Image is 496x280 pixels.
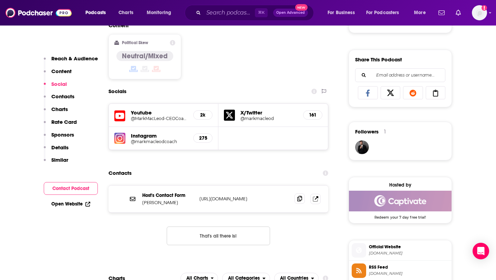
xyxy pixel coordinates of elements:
[142,192,194,198] p: Host's Contact Form
[349,182,452,188] div: Hosted by
[409,7,434,18] button: open menu
[362,7,409,18] button: open menu
[295,4,308,11] span: New
[44,157,68,169] button: Similar
[51,131,74,138] p: Sponsors
[44,68,72,81] button: Content
[381,86,401,99] a: Share on X/Twitter
[369,251,449,256] span: markmacleod.me
[44,144,69,157] button: Details
[51,201,90,207] a: Open Website
[142,7,180,18] button: open menu
[323,7,363,18] button: open menu
[6,6,72,19] img: Podchaser - Follow, Share and Rate Podcasts
[273,9,308,17] button: Open AdvancedNew
[44,182,98,195] button: Contact Podcast
[352,263,449,278] a: RSS Feed[DOMAIN_NAME]
[167,227,270,245] button: Nothing here.
[199,112,207,118] h5: 2k
[276,11,305,14] span: Open Advanced
[426,86,446,99] a: Copy Link
[114,7,137,18] a: Charts
[51,157,68,163] p: Similar
[328,8,355,18] span: For Business
[131,116,188,121] a: @MarkMacLeod-CEOCoach
[44,55,98,68] button: Reach & Audience
[482,5,487,11] svg: Add a profile image
[240,109,298,116] h5: X/Twitter
[44,119,77,131] button: Rate Card
[51,144,69,151] p: Details
[44,81,67,93] button: Social
[108,85,126,98] h2: Socials
[309,112,317,118] h5: 161
[51,119,77,125] p: Rate Card
[355,140,369,154] img: JohirMia
[147,8,171,18] span: Monitoring
[355,128,379,135] span: Followers
[255,8,268,17] span: ⌘ K
[51,55,98,62] p: Reach & Audience
[355,68,445,82] div: Search followers
[369,264,449,270] span: RSS Feed
[358,86,378,99] a: Share on Facebook
[85,8,106,18] span: Podcasts
[122,40,148,45] h2: Political Skew
[349,191,452,219] a: Captivate Deal: Redeem your 7 day free trial!
[384,129,386,135] div: 1
[366,8,399,18] span: For Podcasters
[81,7,115,18] button: open menu
[199,196,289,202] p: [URL][DOMAIN_NAME]
[44,106,68,119] button: Charts
[473,243,489,259] div: Open Intercom Messenger
[44,131,74,144] button: Sponsors
[131,139,188,144] a: @markmacleodcoach
[355,56,402,63] h3: Share This Podcast
[122,52,168,60] h4: Neutral/Mixed
[204,7,255,18] input: Search podcasts, credits, & more...
[453,7,464,19] a: Show notifications dropdown
[108,167,132,180] h2: Contacts
[199,135,207,141] h5: 275
[472,5,487,20] span: Logged in as mijal
[369,271,449,276] span: feeds.captivate.fm
[349,191,452,211] img: Captivate Deal: Redeem your 7 day free trial!
[472,5,487,20] button: Show profile menu
[114,133,125,144] img: iconImage
[51,68,72,74] p: Content
[349,211,452,220] span: Redeem your 7 day free trial!
[352,243,449,258] a: Official Website[DOMAIN_NAME]
[44,93,74,106] button: Contacts
[436,7,447,19] a: Show notifications dropdown
[51,81,67,87] p: Social
[369,244,449,250] span: Official Website
[240,116,298,121] a: @markmacleod
[403,86,423,99] a: Share on Reddit
[131,132,188,139] h5: Instagram
[51,106,68,112] p: Charts
[414,8,426,18] span: More
[118,8,133,18] span: Charts
[131,109,188,116] h5: Youtube
[361,69,440,82] input: Email address or username...
[191,5,320,21] div: Search podcasts, credits, & more...
[142,200,194,206] p: [PERSON_NAME]
[51,93,74,100] p: Contacts
[472,5,487,20] img: User Profile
